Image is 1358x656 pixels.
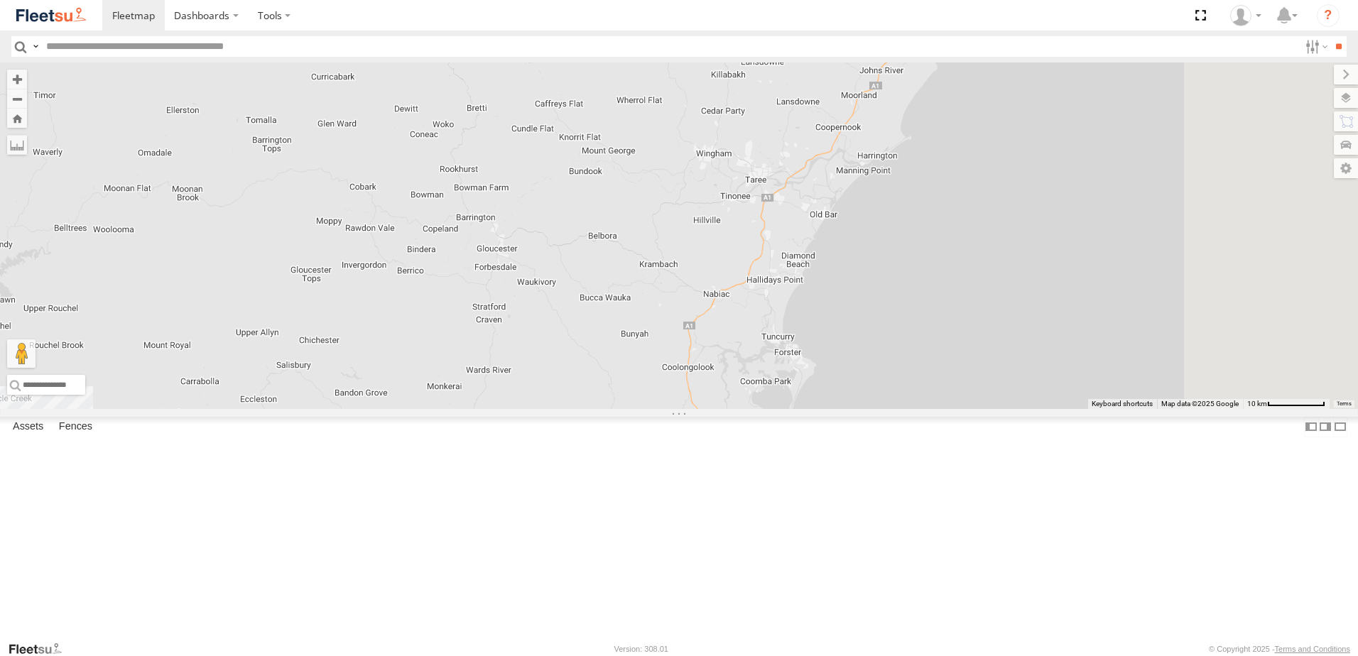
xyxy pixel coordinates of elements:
label: Hide Summary Table [1333,417,1347,437]
div: © Copyright 2025 - [1209,645,1350,653]
label: Assets [6,417,50,437]
a: Visit our Website [8,642,73,656]
label: Measure [7,135,27,155]
div: James Cullen [1225,5,1266,26]
span: 10 km [1247,400,1267,408]
button: Zoom Home [7,109,27,128]
div: Version: 308.01 [614,645,668,653]
label: Dock Summary Table to the Right [1318,417,1332,437]
label: Search Filter Options [1300,36,1330,57]
a: Terms and Conditions [1275,645,1350,653]
label: Search Query [30,36,41,57]
label: Dock Summary Table to the Left [1304,417,1318,437]
span: Map data ©2025 Google [1161,400,1239,408]
button: Drag Pegman onto the map to open Street View [7,339,36,368]
label: Map Settings [1334,158,1358,178]
i: ? [1317,4,1340,27]
button: Map Scale: 10 km per 78 pixels [1243,399,1330,409]
img: fleetsu-logo-horizontal.svg [14,6,88,25]
button: Zoom out [7,89,27,109]
button: Keyboard shortcuts [1092,399,1153,409]
label: Fences [52,417,99,437]
a: Terms (opens in new tab) [1337,401,1352,407]
button: Zoom in [7,70,27,89]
